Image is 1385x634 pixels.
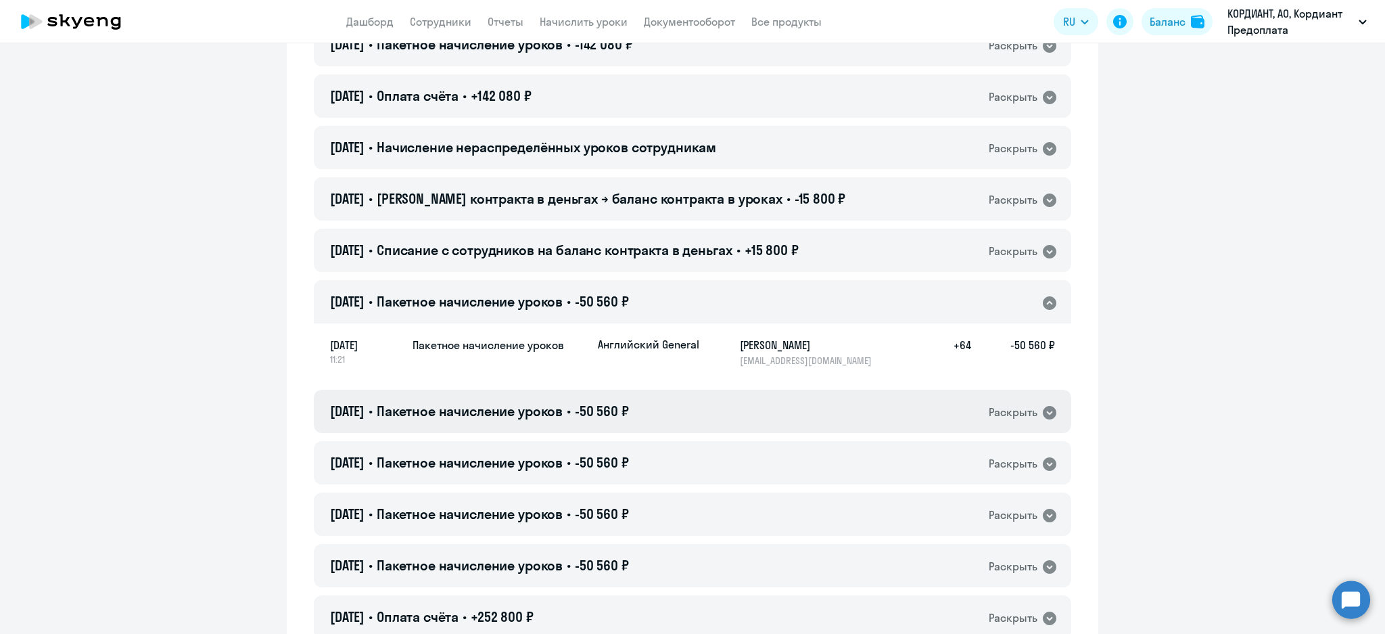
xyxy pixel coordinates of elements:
p: Английский General [598,337,699,352]
span: • [369,242,373,258]
span: • [787,190,791,207]
span: Начисление нераспределённых уроков сотрудникам [377,139,716,156]
p: [EMAIL_ADDRESS][DOMAIN_NAME] [740,355,879,367]
img: balance [1191,15,1204,28]
div: Раскрыть [989,37,1037,54]
span: Оплата счёта [377,608,459,625]
span: • [369,139,373,156]
span: • [567,557,571,574]
span: +15 800 ₽ [745,242,799,258]
span: Оплата счёта [377,87,459,104]
a: Начислить уроки [540,15,628,28]
span: Пакетное начисление уроков [377,505,563,522]
span: • [463,608,467,625]
span: • [567,403,571,420]
a: Отчеты [488,15,523,28]
span: Пакетное начисление уроков [377,557,563,574]
p: КОРДИАНТ, АО, Кордиант Предоплата [1227,5,1353,38]
span: • [369,36,373,53]
span: • [567,36,571,53]
span: • [369,87,373,104]
h5: -50 560 ₽ [971,337,1055,367]
span: [DATE] [330,337,402,353]
a: Сотрудники [410,15,471,28]
span: +252 800 ₽ [471,608,534,625]
div: Раскрыть [989,140,1037,157]
span: [DATE] [330,403,365,420]
div: Раскрыть [989,243,1037,260]
span: • [369,557,373,574]
span: [DATE] [330,87,365,104]
a: Все продукты [751,15,822,28]
div: Раскрыть [989,455,1037,472]
span: • [736,242,741,258]
span: -50 560 ₽ [575,557,629,574]
span: [DATE] [330,36,365,53]
span: [DATE] [330,139,365,156]
span: Пакетное начисление уроков [377,293,563,310]
span: Пакетное начисление уроков [377,454,563,471]
span: +142 080 ₽ [471,87,532,104]
h5: [PERSON_NAME] [740,337,879,353]
span: [DATE] [330,505,365,522]
span: Пакетное начисление уроков [377,36,563,53]
h5: Пакетное начисление уроков [413,337,587,353]
span: • [369,608,373,625]
span: • [369,293,373,310]
span: [PERSON_NAME] контракта в деньгах → баланс контракта в уроках [377,190,782,207]
span: • [369,403,373,420]
span: -15 800 ₽ [795,190,846,207]
div: Раскрыть [989,89,1037,106]
div: Раскрыть [989,558,1037,575]
span: • [567,454,571,471]
span: • [369,190,373,207]
div: Баланс [1150,14,1186,30]
button: КОРДИАНТ, АО, Кордиант Предоплата [1221,5,1374,38]
a: Документооборот [644,15,735,28]
span: Пакетное начисление уроков [377,403,563,420]
div: Раскрыть [989,191,1037,208]
button: Балансbalance [1142,8,1213,35]
span: [DATE] [330,242,365,258]
span: [DATE] [330,190,365,207]
a: Дашборд [346,15,394,28]
div: Раскрыть [989,610,1037,627]
div: Раскрыть [989,404,1037,421]
span: RU [1063,14,1075,30]
button: RU [1054,8,1098,35]
span: -142 080 ₽ [575,36,633,53]
span: • [463,87,467,104]
div: Раскрыть [989,507,1037,524]
span: • [369,505,373,522]
span: -50 560 ₽ [575,293,629,310]
span: -50 560 ₽ [575,454,629,471]
span: 11:21 [330,353,402,365]
span: -50 560 ₽ [575,505,629,522]
span: -50 560 ₽ [575,403,629,420]
span: • [369,454,373,471]
span: Списание с сотрудников на баланс контракта в деньгах [377,242,732,258]
span: [DATE] [330,293,365,310]
span: • [567,505,571,522]
span: • [567,293,571,310]
span: [DATE] [330,454,365,471]
span: [DATE] [330,608,365,625]
span: [DATE] [330,557,365,574]
h5: +64 [928,337,971,367]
